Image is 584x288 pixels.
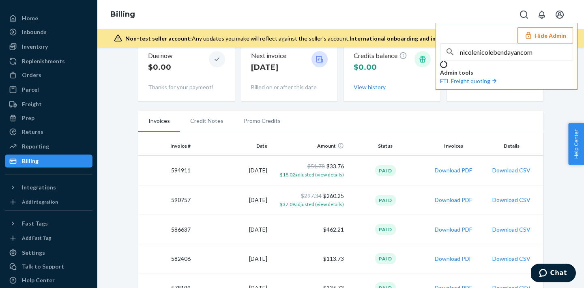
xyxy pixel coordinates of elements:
[347,136,424,156] th: Status
[354,51,407,60] p: Credits balance
[271,185,347,215] td: $260.25
[194,215,271,244] td: [DATE]
[517,27,573,43] button: Hide Admin
[350,35,560,42] span: International onboarding and inbounding may not work during impersonation.
[435,255,472,263] button: Download PDF
[354,83,386,91] button: View history
[5,217,92,230] button: Fast Tags
[492,166,530,174] button: Download CSV
[22,157,39,165] div: Billing
[251,51,286,60] p: Next invoice
[22,249,45,257] div: Settings
[22,14,38,22] div: Home
[5,69,92,82] a: Orders
[271,136,347,156] th: Amount
[148,83,225,91] p: Thanks for your payment!
[22,43,48,51] div: Inventory
[440,69,573,77] p: Admin tools
[280,170,344,178] button: $18.02adjusted (view details)
[5,83,92,96] a: Parcel
[138,136,194,156] th: Invoice #
[125,34,560,43] div: Any updates you make will reflect against the seller's account.
[375,253,396,264] div: Paid
[22,276,55,284] div: Help Center
[22,234,51,241] div: Add Fast Tag
[148,62,172,73] p: $0.00
[22,100,42,108] div: Freight
[534,6,550,23] button: Open notifications
[22,28,47,36] div: Inbounds
[5,197,92,207] a: Add Integration
[138,244,194,273] td: 582406
[104,3,142,26] ol: breadcrumbs
[5,125,92,138] a: Returns
[194,244,271,273] td: [DATE]
[22,219,48,228] div: Fast Tags
[234,111,291,131] li: Promo Credits
[22,142,49,150] div: Reporting
[516,6,532,23] button: Open Search Box
[180,111,234,131] li: Credit Notes
[435,166,472,174] button: Download PDF
[194,156,271,185] td: [DATE]
[483,136,543,156] th: Details
[280,200,344,208] button: $37.09adjusted (view details)
[138,111,180,132] li: Invoices
[5,98,92,111] a: Freight
[5,181,92,194] button: Integrations
[552,6,568,23] button: Open account menu
[138,215,194,244] td: 586637
[5,40,92,53] a: Inventory
[271,215,347,244] td: $462.21
[280,172,344,178] span: $18.02 adjusted (view details)
[307,163,325,170] span: $51.78
[435,226,472,234] button: Download PDF
[375,165,396,176] div: Paid
[301,192,322,199] span: $297.34
[138,185,194,215] td: 590757
[22,57,65,65] div: Replenishments
[22,198,58,205] div: Add Integration
[280,201,344,207] span: $37.09 adjusted (view details)
[440,77,498,84] a: FTL Freight quoting
[125,35,192,42] span: Non-test seller account:
[194,185,271,215] td: [DATE]
[492,196,530,204] button: Download CSV
[354,63,377,72] span: $0.00
[5,260,92,273] button: Talk to Support
[5,112,92,125] a: Prep
[194,136,271,156] th: Date
[271,244,347,273] td: $113.73
[22,262,64,271] div: Talk to Support
[460,44,573,60] input: Search or paste seller ID
[424,136,483,156] th: Invoices
[5,26,92,39] a: Inbounds
[22,128,43,136] div: Returns
[148,51,172,60] p: Due now
[375,224,396,235] div: Paid
[531,264,576,284] iframe: Opens a widget where you can chat to one of our agents
[271,156,347,185] td: $33.76
[568,123,584,165] button: Help Center
[492,255,530,263] button: Download CSV
[22,183,56,191] div: Integrations
[138,156,194,185] td: 594911
[22,71,41,79] div: Orders
[22,86,39,94] div: Parcel
[5,233,92,243] a: Add Fast Tag
[5,274,92,287] a: Help Center
[5,155,92,168] a: Billing
[251,62,286,73] p: [DATE]
[5,140,92,153] a: Reporting
[5,246,92,259] a: Settings
[251,83,328,91] p: Billed on or after this date
[492,226,530,234] button: Download CSV
[22,114,34,122] div: Prep
[435,196,472,204] button: Download PDF
[5,12,92,25] a: Home
[375,195,396,206] div: Paid
[5,55,92,68] a: Replenishments
[110,10,135,19] a: Billing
